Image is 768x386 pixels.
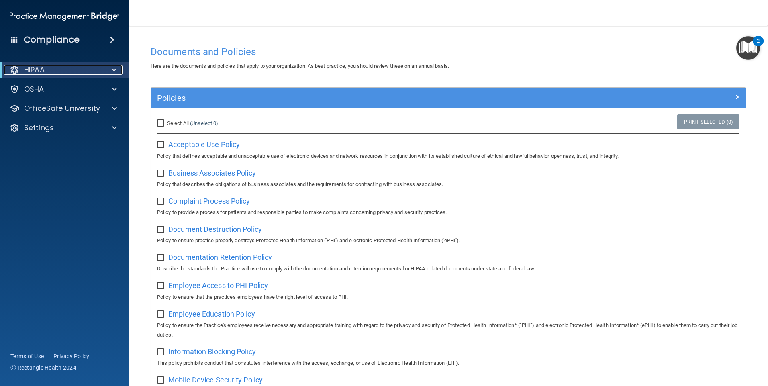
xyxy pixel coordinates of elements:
[10,65,116,75] a: HIPAA
[168,140,240,149] span: Acceptable Use Policy
[168,347,256,356] span: Information Blocking Policy
[10,104,117,113] a: OfficeSafe University
[24,104,100,113] p: OfficeSafe University
[168,225,262,233] span: Document Destruction Policy
[168,281,268,290] span: Employee Access to PHI Policy
[24,84,44,94] p: OSHA
[168,310,255,318] span: Employee Education Policy
[24,34,80,45] h4: Compliance
[10,123,117,133] a: Settings
[53,352,90,360] a: Privacy Policy
[629,329,758,361] iframe: Drift Widget Chat Controller
[157,236,739,245] p: Policy to ensure practice properly destroys Protected Health Information ('PHI') and electronic P...
[157,120,166,127] input: Select All (Unselect 0)
[157,292,739,302] p: Policy to ensure that the practice's employees have the right level of access to PHI.
[157,180,739,189] p: Policy that describes the obligations of business associates and the requirements for contracting...
[151,47,746,57] h4: Documents and Policies
[157,208,739,217] p: Policy to provide a process for patients and responsible parties to make complaints concerning pr...
[10,8,119,25] img: PMB logo
[24,65,45,75] p: HIPAA
[24,123,54,133] p: Settings
[190,120,218,126] a: (Unselect 0)
[157,92,739,104] a: Policies
[168,169,256,177] span: Business Associates Policy
[157,358,739,368] p: This policy prohibits conduct that constitutes interference with the access, exchange, or use of ...
[157,321,739,340] p: Policy to ensure the Practice's employees receive necessary and appropriate training with regard ...
[757,41,760,51] div: 2
[168,197,250,205] span: Complaint Process Policy
[10,364,76,372] span: Ⓒ Rectangle Health 2024
[168,253,272,261] span: Documentation Retention Policy
[10,84,117,94] a: OSHA
[167,120,189,126] span: Select All
[10,352,44,360] a: Terms of Use
[151,63,449,69] span: Here are the documents and policies that apply to your organization. As best practice, you should...
[168,376,263,384] span: Mobile Device Security Policy
[677,114,739,129] a: Print Selected (0)
[157,151,739,161] p: Policy that defines acceptable and unacceptable use of electronic devices and network resources i...
[157,94,591,102] h5: Policies
[157,264,739,274] p: Describe the standards the Practice will use to comply with the documentation and retention requi...
[736,36,760,60] button: Open Resource Center, 2 new notifications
